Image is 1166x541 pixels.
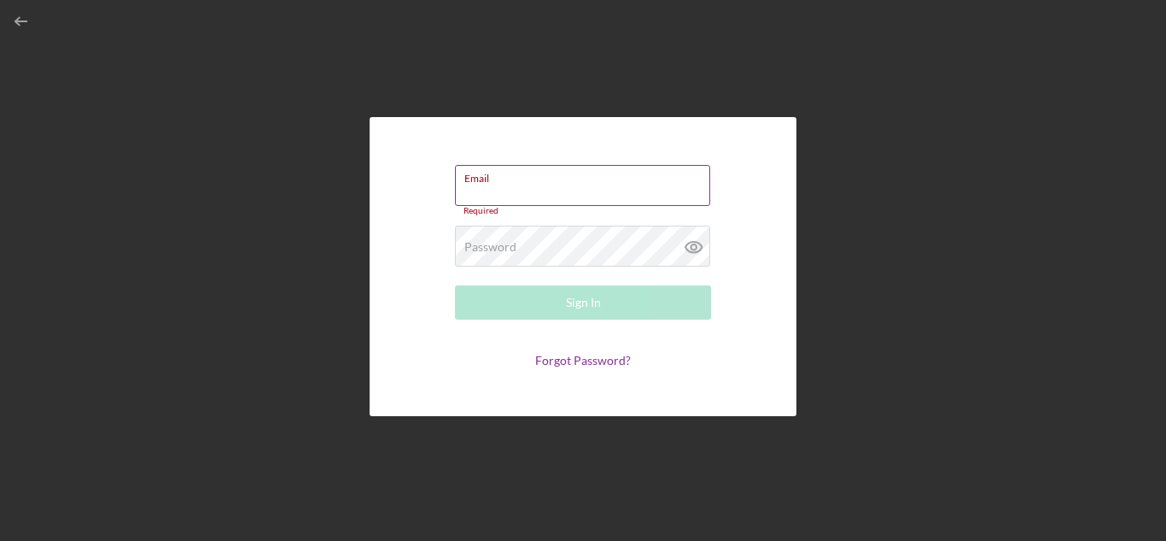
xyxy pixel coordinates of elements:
[455,206,711,216] div: Required
[566,285,601,320] div: Sign In
[455,285,711,320] button: Sign In
[464,166,710,185] label: Email
[535,353,631,368] a: Forgot Password?
[464,240,516,254] label: Password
